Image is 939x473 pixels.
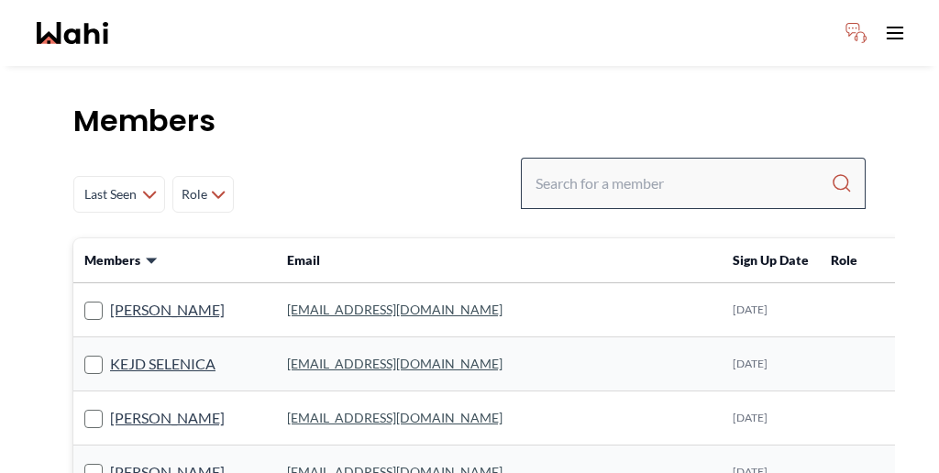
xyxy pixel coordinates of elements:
[831,252,857,268] span: Role
[110,406,225,430] a: [PERSON_NAME]
[110,298,225,322] a: [PERSON_NAME]
[287,252,320,268] span: Email
[82,178,138,211] span: Last Seen
[181,178,207,211] span: Role
[73,103,866,139] h1: Members
[536,167,831,200] input: Search input
[722,391,820,445] td: [DATE]
[110,352,215,376] a: KEJD SELENICA
[287,356,503,371] a: [EMAIL_ADDRESS][DOMAIN_NAME]
[84,251,159,269] button: Members
[722,337,820,391] td: [DATE]
[287,410,503,425] a: [EMAIL_ADDRESS][DOMAIN_NAME]
[37,22,108,44] a: Wahi homepage
[84,251,140,269] span: Members
[287,302,503,317] a: [EMAIL_ADDRESS][DOMAIN_NAME]
[733,252,809,268] span: Sign Up Date
[877,15,913,51] button: Toggle open navigation menu
[722,283,820,337] td: [DATE]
